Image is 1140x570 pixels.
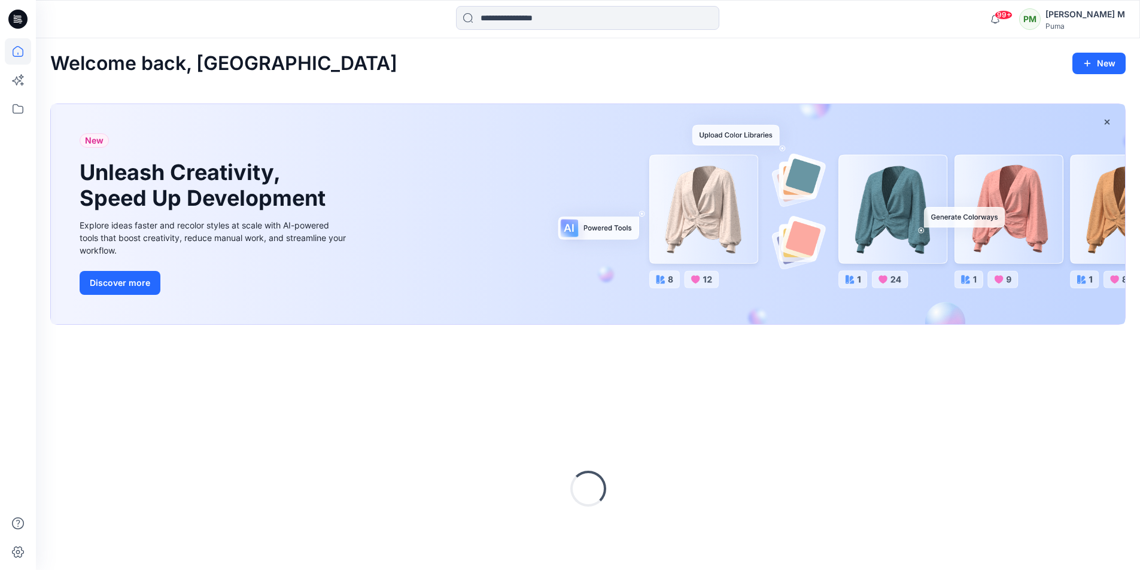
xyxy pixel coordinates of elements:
[1045,7,1125,22] div: [PERSON_NAME] M
[80,160,331,211] h1: Unleash Creativity, Speed Up Development
[995,10,1013,20] span: 99+
[1072,53,1126,74] button: New
[80,219,349,257] div: Explore ideas faster and recolor styles at scale with AI-powered tools that boost creativity, red...
[1019,8,1041,30] div: PM
[50,53,397,75] h2: Welcome back, [GEOGRAPHIC_DATA]
[85,133,104,148] span: New
[80,271,160,295] button: Discover more
[1045,22,1125,31] div: Puma
[80,271,349,295] a: Discover more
